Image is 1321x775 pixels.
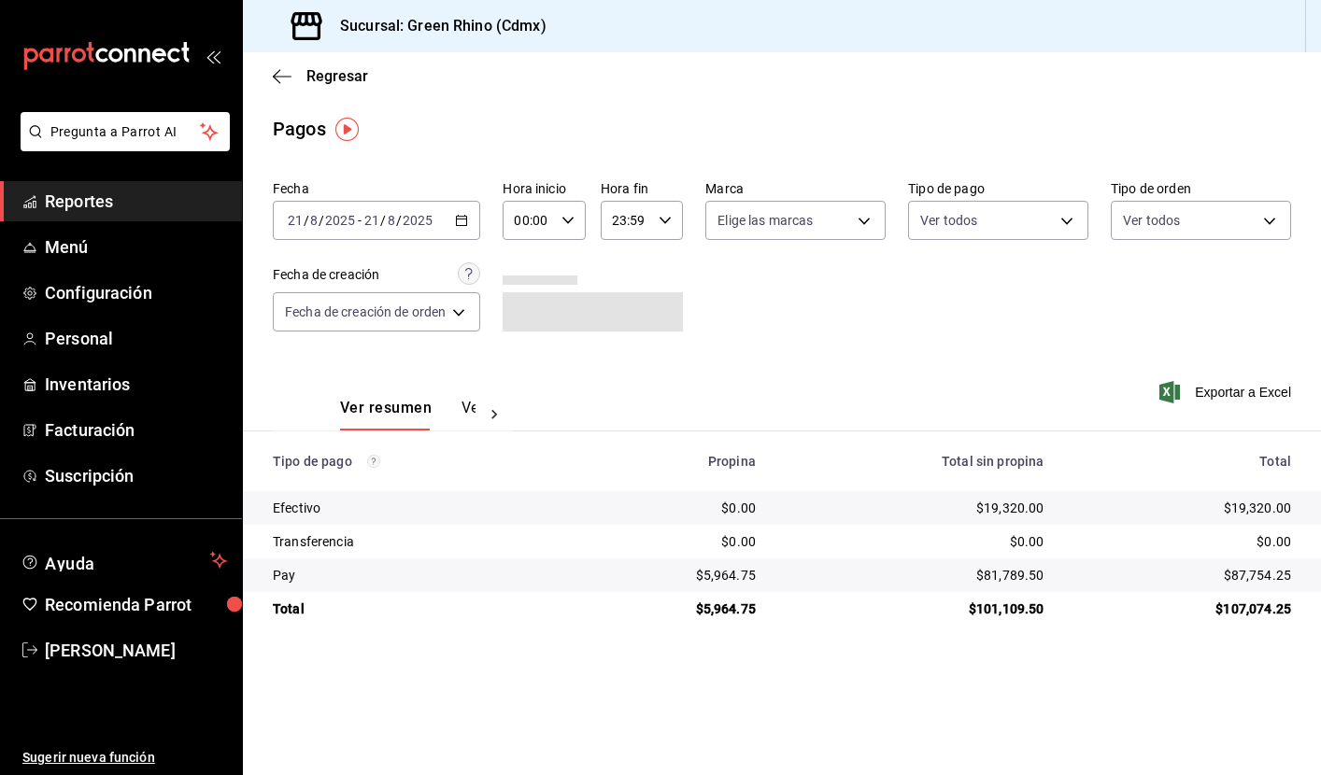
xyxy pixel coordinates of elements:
div: $5,964.75 [589,566,756,585]
button: Ver resumen [340,399,432,430]
div: $101,109.50 [786,599,1044,618]
h3: Sucursal: Green Rhino (Cdmx) [325,15,547,37]
span: Ayuda [45,549,203,571]
div: Transferencia [273,532,560,551]
span: Configuración [45,280,227,305]
span: Reportes [45,189,227,214]
span: Personal [45,326,227,351]
label: Hora inicio [503,182,585,195]
span: / [396,213,402,228]
div: $0.00 [589,499,756,517]
div: Fecha de creación [273,265,379,285]
img: Tooltip marker [335,118,359,141]
span: Facturación [45,417,227,443]
span: [PERSON_NAME] [45,638,227,663]
button: Regresar [273,67,368,85]
button: Pregunta a Parrot AI [21,112,230,151]
span: Sugerir nueva función [22,748,227,768]
input: ---- [402,213,433,228]
div: $19,320.00 [786,499,1044,517]
span: Recomienda Parrot [45,592,227,617]
div: Total [1074,454,1291,469]
input: -- [387,213,396,228]
span: Suscripción [45,463,227,488]
a: Pregunta a Parrot AI [13,135,230,155]
label: Fecha [273,182,480,195]
div: $0.00 [1074,532,1291,551]
button: Exportar a Excel [1163,381,1291,403]
span: Elige las marcas [717,211,813,230]
input: ---- [324,213,356,228]
button: Ver pagos [462,399,532,430]
div: $0.00 [786,532,1044,551]
span: Fecha de creación de orden [285,303,446,321]
div: $19,320.00 [1074,499,1291,517]
div: Pay [273,566,560,585]
div: navigation tabs [340,399,476,430]
div: Efectivo [273,499,560,517]
div: Propina [589,454,756,469]
button: open_drawer_menu [206,49,220,63]
label: Tipo de orden [1111,182,1291,195]
label: Hora fin [601,182,683,195]
span: Inventarios [45,372,227,397]
span: Pregunta a Parrot AI [50,122,201,142]
div: Total [273,599,560,618]
span: Ver todos [920,211,977,230]
span: Regresar [306,67,368,85]
div: $107,074.25 [1074,599,1291,618]
input: -- [363,213,380,228]
svg: Los pagos realizados con Pay y otras terminales son montos brutos. [367,455,380,468]
span: - [358,213,362,228]
label: Marca [705,182,886,195]
div: $87,754.25 [1074,566,1291,585]
div: $0.00 [589,532,756,551]
span: Menú [45,234,227,260]
div: Tipo de pago [273,454,560,469]
span: / [319,213,324,228]
div: Total sin propina [786,454,1044,469]
div: $5,964.75 [589,599,756,618]
span: Ver todos [1123,211,1180,230]
input: -- [309,213,319,228]
label: Tipo de pago [908,182,1088,195]
span: / [304,213,309,228]
div: Pagos [273,115,326,143]
input: -- [287,213,304,228]
div: $81,789.50 [786,566,1044,585]
span: / [380,213,386,228]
